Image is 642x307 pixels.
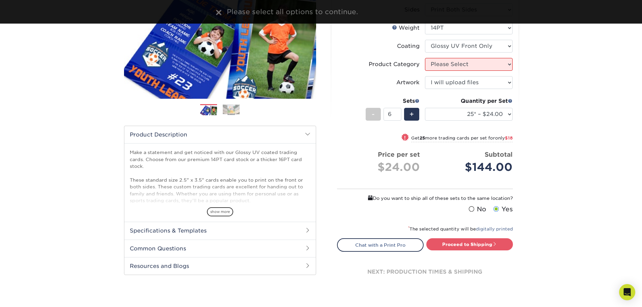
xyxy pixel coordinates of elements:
[2,286,57,305] iframe: Google Customer Reviews
[396,79,420,87] div: Artwork
[404,134,406,141] span: !
[372,109,375,119] span: -
[223,104,240,115] img: Trading Cards 02
[430,159,513,175] div: $144.00
[425,97,513,105] div: Quantity per Set
[467,205,486,214] label: No
[124,126,316,143] h2: Product Description
[124,257,316,275] h2: Resources and Blogs
[366,97,420,105] div: Sets
[495,135,513,141] span: only
[619,284,635,300] div: Open Intercom Messenger
[124,240,316,257] h2: Common Questions
[397,42,420,50] div: Coating
[337,252,513,292] div: next: production times & shipping
[408,226,513,232] small: The selected quantity will be
[426,238,513,250] a: Proceed to Shipping
[337,238,424,252] a: Chat with a Print Pro
[337,194,513,202] div: Do you want to ship all of these sets to the same location?
[207,207,233,216] span: show more
[227,8,358,16] span: Please select all options to continue.
[420,135,425,141] strong: 25
[409,109,414,119] span: +
[505,135,513,141] span: $18
[342,159,420,175] div: $24.00
[492,205,513,214] label: Yes
[124,222,316,239] h2: Specifications & Templates
[200,104,217,116] img: Trading Cards 01
[216,10,221,15] img: close
[411,135,513,142] small: Get more trading cards per set for
[392,24,420,32] div: Weight
[130,149,310,232] p: Make a statement and get noticed with our Glossy UV coated trading cards. Choose from our premium...
[369,60,420,68] div: Product Category
[485,151,513,158] strong: Subtotal
[476,226,513,232] a: digitally printed
[378,151,420,158] strong: Price per set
